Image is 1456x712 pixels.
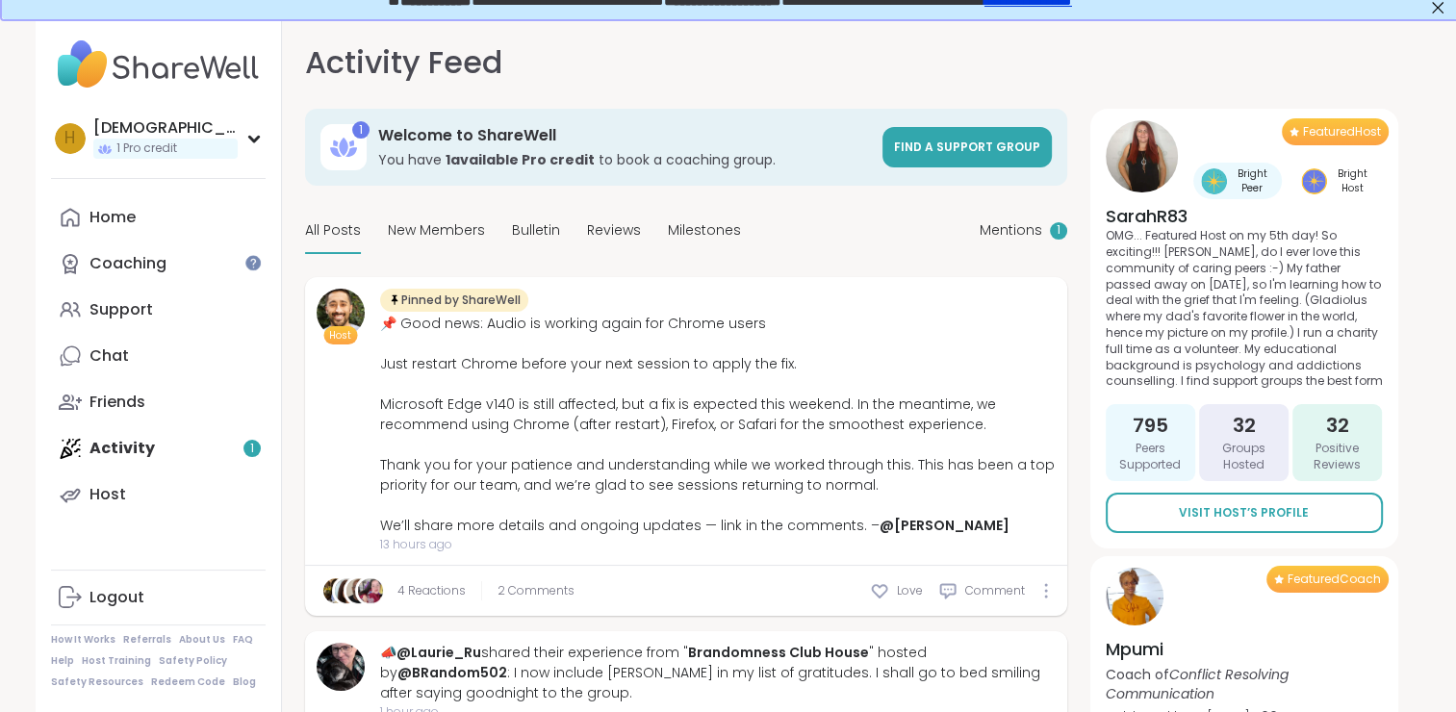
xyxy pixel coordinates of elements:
[980,220,1042,241] span: Mentions
[51,31,266,98] img: ShareWell Nav Logo
[1106,120,1178,192] img: SarahR83
[1106,637,1383,661] h4: Mpumi
[1207,441,1281,473] span: Groups Hosted
[1331,166,1375,195] span: Bright Host
[668,220,741,241] span: Milestones
[93,117,238,139] div: [DEMOGRAPHIC_DATA]
[378,150,871,169] h3: You have to book a coaching group.
[965,582,1025,599] span: Comment
[89,299,153,320] div: Support
[51,379,266,425] a: Friends
[1301,168,1327,194] img: Bright Host
[51,333,266,379] a: Chat
[1232,412,1255,439] span: 32
[89,484,126,505] div: Host
[64,126,75,151] span: h
[380,643,1056,703] div: 📣 shared their experience from " " hosted by : I now include [PERSON_NAME] in my list of gratitud...
[358,578,383,603] img: Jasmine95
[446,150,595,169] b: 1 available Pro credit
[397,663,507,682] a: @BRandom502
[317,643,365,691] img: Laurie_Ru
[305,39,502,86] h1: Activity Feed
[388,220,485,241] span: New Members
[587,220,641,241] span: Reviews
[89,253,166,274] div: Coaching
[233,633,253,647] a: FAQ
[323,578,348,603] img: Mana
[335,578,360,603] img: cececheng
[380,314,1056,536] div: 📌 Good news: Audio is working again for Chrome users Just restart Chrome before your next session...
[51,287,266,333] a: Support
[1300,441,1374,473] span: Positive Reviews
[882,127,1052,167] a: Find a support group
[151,675,225,689] a: Redeem Code
[1201,168,1227,194] img: Bright Peer
[894,139,1040,155] span: Find a support group
[1179,504,1309,521] span: Visit Host’s Profile
[116,140,177,157] span: 1 Pro credit
[305,220,361,241] span: All Posts
[397,582,466,599] a: 4 Reactions
[380,536,1056,553] span: 13 hours ago
[1106,204,1383,228] h4: SarahR83
[233,675,256,689] a: Blog
[123,633,171,647] a: Referrals
[1057,222,1060,239] span: 1
[1106,665,1289,703] i: Conflict Resolving Communication
[89,207,136,228] div: Home
[352,121,370,139] div: 1
[1113,441,1188,473] span: Peers Supported
[688,643,869,662] a: Brandomness Club House
[245,255,261,270] iframe: Spotlight
[51,241,266,287] a: Coaching
[346,578,371,603] img: JonathanT
[1303,124,1381,140] span: Featured Host
[378,125,871,146] h3: Welcome to ShareWell
[1106,493,1383,533] a: Visit Host’s Profile
[317,289,365,337] img: brett
[179,633,225,647] a: About Us
[51,574,266,621] a: Logout
[51,633,115,647] a: How It Works
[159,654,227,668] a: Safety Policy
[1106,568,1163,625] img: Mpumi
[1326,412,1349,439] span: 32
[89,587,144,608] div: Logout
[512,220,560,241] span: Bulletin
[880,516,1009,535] a: @[PERSON_NAME]
[51,194,266,241] a: Home
[1231,166,1274,195] span: Bright Peer
[1106,665,1383,703] p: Coach of
[897,582,923,599] span: Love
[1288,572,1381,587] span: Featured Coach
[89,392,145,413] div: Friends
[1106,228,1383,393] p: OMG... Featured Host on my 5th day! So exciting!!! [PERSON_NAME], do I ever love this community o...
[51,675,143,689] a: Safety Resources
[89,345,129,367] div: Chat
[329,328,351,343] span: Host
[498,582,575,599] span: 2 Comments
[51,471,266,518] a: Host
[82,654,151,668] a: Host Training
[380,289,528,312] div: Pinned by ShareWell
[396,643,481,662] a: @Laurie_Ru
[1133,412,1168,439] span: 795
[51,654,74,668] a: Help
